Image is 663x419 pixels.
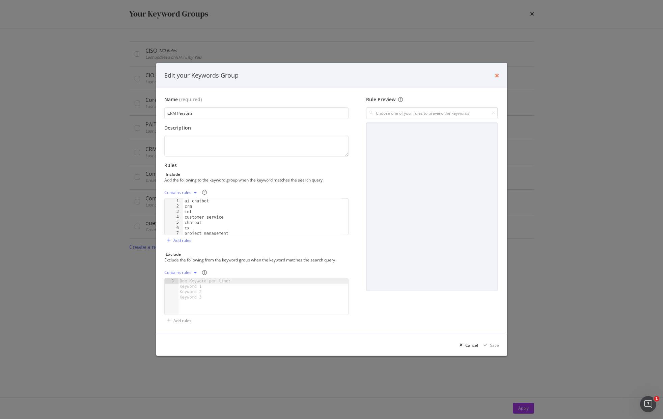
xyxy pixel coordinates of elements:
button: Contains rules [164,267,199,278]
div: Save [490,342,499,348]
div: 6 [165,225,183,231]
div: Include [166,171,180,177]
div: Rules [164,162,349,169]
div: 1 [165,198,183,204]
div: Name [164,96,178,103]
span: (required) [179,96,202,103]
button: Save [481,340,499,351]
span: 1 [654,396,659,401]
div: Description [164,124,349,131]
button: Cancel [457,340,478,351]
input: Choose one of your rules to preview the keywords [366,107,497,119]
div: times [495,71,499,80]
div: 2 [165,204,183,209]
input: Enter a name [164,107,349,119]
div: modal [156,63,507,356]
button: Add rules [164,315,191,326]
button: Add rules [164,235,191,246]
div: 5 [165,220,183,225]
div: Exclude the following from the keyword group when the keyword matches the search query [164,257,348,263]
div: 4 [165,215,183,220]
div: Add the following to the keyword group when the keyword matches the search query [164,177,348,183]
div: Add rules [173,238,191,243]
div: 3 [165,209,183,215]
div: Rule Preview [366,96,497,103]
div: Add rules [173,318,191,324]
div: Contains rules [164,271,191,275]
div: Edit your Keywords Group [164,71,239,80]
div: Cancel [465,342,478,348]
div: 1 [165,278,178,284]
button: Contains rules [164,187,199,198]
div: Contains rules [164,191,191,195]
div: Exclude [166,251,181,257]
div: One Keyword per line: Keyword 1 Keyword 2 Keyword 3 [178,278,235,300]
iframe: Intercom live chat [640,396,656,412]
div: 7 [165,231,183,236]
